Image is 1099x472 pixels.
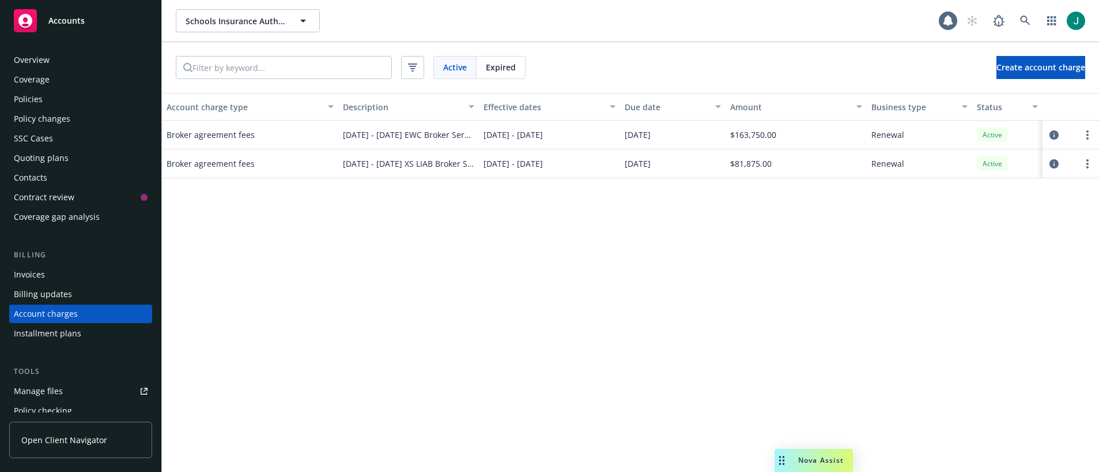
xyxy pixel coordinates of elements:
button: Due date [620,93,726,121]
div: Due date [625,101,708,113]
div: Effective dates [484,101,603,113]
div: Active [977,128,1008,142]
span: Broker agreement fees [167,129,255,141]
a: Search [1014,9,1037,32]
div: Billing updates [14,285,72,304]
span: [DATE] - [DATE] [484,129,543,141]
div: Active [977,156,1008,171]
span: [DATE] - [DATE] [484,158,543,170]
span: [DATE] - [DATE] XS LIAB Broker Service Fee [343,158,475,170]
a: Billing updates [9,285,152,304]
span: Open Client Navigator [21,434,107,446]
span: [DATE] [625,158,651,170]
div: Installment plans [14,324,81,343]
a: SSC Cases [9,129,152,148]
button: Description [338,93,479,121]
button: Schools Insurance Authority [176,9,320,32]
a: Coverage gap analysis [9,208,152,226]
button: Nova Assist [775,449,853,472]
span: Renewal [871,158,904,170]
a: Coverage [9,70,152,89]
div: Amount [730,101,849,113]
a: circleInformation [1047,157,1061,171]
a: Start snowing [961,9,984,32]
a: Quoting plans [9,149,152,167]
div: Contract review [14,188,74,207]
span: [DATE] - [DATE] EWC Broker Service Fee [343,129,475,141]
svg: Search [183,63,192,72]
a: Switch app [1040,9,1063,32]
button: Create account charge [996,56,1085,79]
div: Manage files [14,382,63,400]
button: Effective dates [479,93,620,121]
div: Invoices [14,265,45,284]
span: [DATE] [625,129,651,141]
a: Report a Bug [987,9,1010,32]
a: Policies [9,90,152,108]
div: Billing [9,249,152,261]
div: Drag to move [775,449,789,472]
div: Policy checking [14,402,72,420]
a: circleInformation [1047,128,1061,142]
div: Business type [871,101,955,113]
div: Tools [9,366,152,377]
div: Contacts [14,168,47,187]
a: Contacts [9,168,152,187]
div: Policies [14,90,43,108]
div: Overview [14,51,50,69]
div: Quoting plans [14,149,69,167]
span: Create account charge [996,62,1085,73]
span: Renewal [871,129,904,141]
div: Status [977,101,1025,113]
button: Status [972,93,1043,121]
div: SSC Cases [14,129,53,148]
span: Schools Insurance Authority [186,15,285,27]
input: Filter by keyword... [192,57,391,78]
a: Invoices [9,265,152,284]
span: Broker agreement fees [167,158,255,170]
a: Accounts [9,5,152,37]
a: more [1081,128,1094,142]
a: Overview [9,51,152,69]
div: Coverage gap analysis [14,208,100,226]
span: Nova Assist [798,455,844,465]
button: Account charge type [162,93,338,121]
div: Coverage [14,70,50,89]
button: Amount [726,93,867,121]
span: $163,750.00 [730,129,776,141]
a: Account charges [9,305,152,323]
button: Business type [867,93,972,121]
div: Description [343,101,462,113]
span: $81,875.00 [730,158,772,170]
div: Account charge type [167,101,321,113]
span: Expired [486,61,516,73]
a: Policy changes [9,110,152,128]
div: Policy changes [14,110,70,128]
a: Contract review [9,188,152,207]
a: Installment plans [9,324,152,343]
a: Manage files [9,382,152,400]
a: Policy checking [9,402,152,420]
img: photo [1067,12,1085,30]
span: Accounts [48,16,85,25]
a: more [1081,157,1094,171]
div: Account charges [14,305,78,323]
span: Active [443,61,467,73]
